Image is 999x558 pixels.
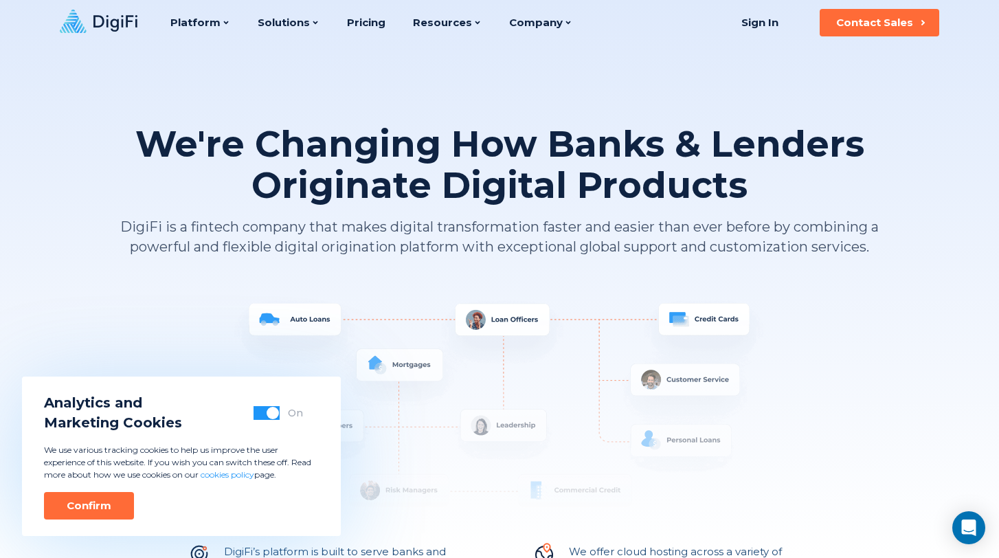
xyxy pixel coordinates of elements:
[118,124,881,206] h1: We're Changing How Banks & Lenders Originate Digital Products
[44,393,182,413] span: Analytics and
[44,413,182,433] span: Marketing Cookies
[288,406,303,420] div: On
[820,9,939,36] button: Contact Sales
[724,9,795,36] a: Sign In
[836,16,913,30] div: Contact Sales
[118,217,881,257] p: DigiFi is a fintech company that makes digital transformation faster and easier than ever before ...
[44,492,134,520] button: Confirm
[952,511,985,544] div: Open Intercom Messenger
[67,499,111,513] div: Confirm
[201,469,254,480] a: cookies policy
[118,298,881,532] img: System Overview
[44,444,319,481] p: We use various tracking cookies to help us improve the user experience of this website. If you wi...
